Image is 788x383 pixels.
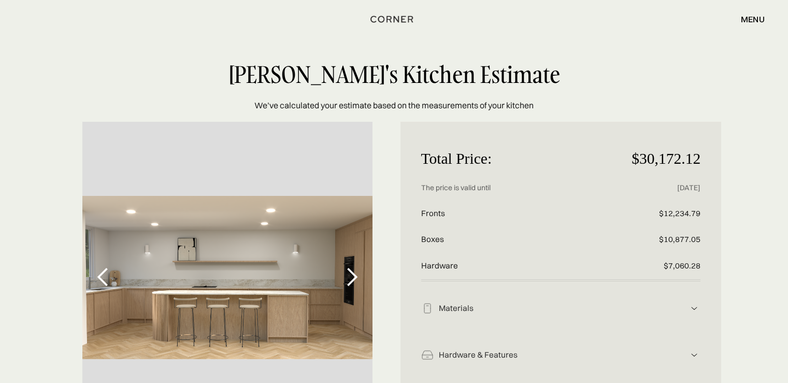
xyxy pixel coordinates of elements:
[434,350,689,361] div: Hardware & Features
[607,253,700,279] p: $7,060.28
[607,175,700,201] p: [DATE]
[365,12,423,26] a: home
[200,62,588,87] div: [PERSON_NAME]'s Kitchen Estimate
[421,175,608,201] p: The price is valid until
[607,226,700,253] p: $10,877.05
[434,303,689,314] div: Materials
[421,143,608,175] p: Total Price:
[730,10,765,28] div: menu
[607,143,700,175] p: $30,172.12
[421,253,608,279] p: Hardware
[741,15,765,23] div: menu
[254,99,534,111] p: We’ve calculated your estimate based on the measurements of your kitchen
[421,226,608,253] p: Boxes
[607,201,700,227] p: $12,234.79
[421,201,608,227] p: Fronts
